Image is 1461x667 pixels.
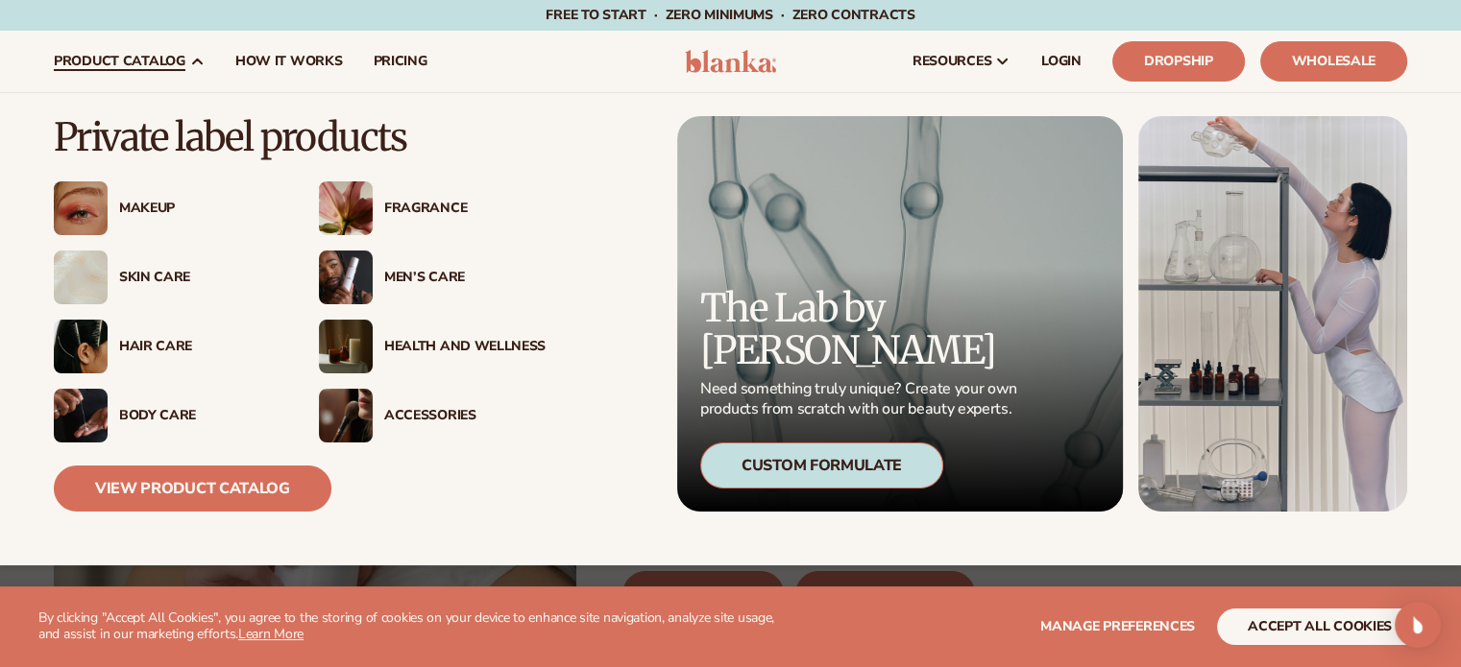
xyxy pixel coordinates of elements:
img: Cream moisturizer swatch. [54,250,108,304]
span: product catalog [54,54,185,69]
img: Male hand applying moisturizer. [54,389,108,442]
img: logo [685,50,776,73]
a: Female hair pulled back with clips. Hair Care [54,320,280,373]
div: Custom Formulate [700,442,943,488]
div: Makeup [119,201,280,217]
span: pricing [373,54,426,69]
img: Pink blooming flower. [319,181,373,235]
span: resources [913,54,991,69]
div: Hair Care [119,339,280,355]
img: Female with makeup brush. [319,389,373,442]
img: Female with glitter eye makeup. [54,181,108,235]
div: Skin Care [119,270,280,286]
a: LOGIN [1026,31,1097,92]
a: Dropship [1112,41,1245,82]
a: product catalog [38,31,220,92]
a: Wholesale [1260,41,1407,82]
span: Manage preferences [1040,617,1195,635]
a: How It Works [220,31,358,92]
img: Candles and incense on table. [319,320,373,373]
p: By clicking "Accept All Cookies", you agree to the storing of cookies on your device to enhance s... [38,610,796,643]
a: Pink blooming flower. Fragrance [319,181,546,235]
a: resources [897,31,1026,92]
a: Learn More [238,625,304,643]
span: How It Works [235,54,343,69]
a: Male hand applying moisturizer. Body Care [54,389,280,442]
a: Female with makeup brush. Accessories [319,389,546,442]
button: Manage preferences [1040,608,1195,645]
img: Female in lab with equipment. [1138,116,1407,512]
a: Candles and incense on table. Health And Wellness [319,320,546,373]
div: Men’s Care [384,270,546,286]
a: Male holding moisturizer bottle. Men’s Care [319,250,546,304]
img: Female hair pulled back with clips. [54,320,108,373]
img: Male holding moisturizer bottle. [319,250,373,304]
span: Free to start · ZERO minimums · ZERO contracts [546,6,914,24]
p: Private label products [54,116,546,158]
div: Accessories [384,408,546,424]
a: View Product Catalog [54,465,331,512]
div: Open Intercom Messenger [1395,602,1441,648]
a: Cream moisturizer swatch. Skin Care [54,250,280,304]
div: Fragrance [384,201,546,217]
div: Body Care [119,408,280,424]
button: accept all cookies [1217,608,1423,645]
div: Health And Wellness [384,339,546,355]
span: LOGIN [1041,54,1082,69]
a: pricing [357,31,442,92]
a: Female with glitter eye makeup. Makeup [54,181,280,235]
a: Microscopic product formula. The Lab by [PERSON_NAME] Need something truly unique? Create your ow... [677,116,1123,512]
p: The Lab by [PERSON_NAME] [700,287,1023,371]
p: Need something truly unique? Create your own products from scratch with our beauty experts. [700,379,1023,419]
